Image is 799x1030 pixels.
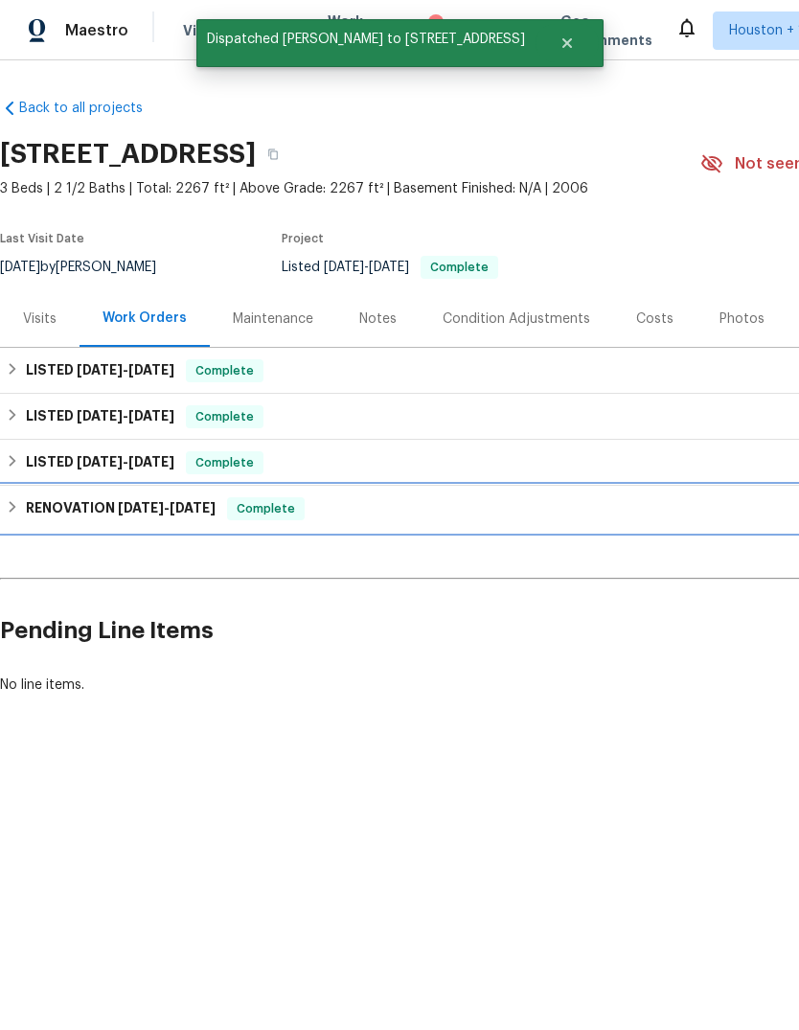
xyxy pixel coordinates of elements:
[77,455,174,469] span: -
[77,409,174,423] span: -
[188,453,262,472] span: Complete
[229,499,303,518] span: Complete
[77,363,174,377] span: -
[188,361,262,380] span: Complete
[77,363,123,377] span: [DATE]
[282,261,498,274] span: Listed
[26,451,174,474] h6: LISTED
[183,21,222,40] span: Visits
[282,233,324,244] span: Project
[324,261,409,274] span: -
[719,309,765,329] div: Photos
[77,409,123,423] span: [DATE]
[26,359,174,382] h6: LISTED
[77,455,123,469] span: [DATE]
[328,11,377,50] span: Work Orders
[443,309,590,329] div: Condition Adjustments
[422,262,496,273] span: Complete
[26,497,216,520] h6: RENOVATION
[128,455,174,469] span: [DATE]
[196,19,536,59] span: Dispatched [PERSON_NAME] to [STREET_ADDRESS]
[560,11,652,50] span: Geo Assignments
[428,14,444,34] div: 3
[233,309,313,329] div: Maintenance
[26,405,174,428] h6: LISTED
[324,261,364,274] span: [DATE]
[536,24,599,62] button: Close
[118,501,164,515] span: [DATE]
[170,501,216,515] span: [DATE]
[359,309,397,329] div: Notes
[369,261,409,274] span: [DATE]
[128,409,174,423] span: [DATE]
[636,309,673,329] div: Costs
[23,309,57,329] div: Visits
[256,137,290,172] button: Copy Address
[65,21,128,40] span: Maestro
[103,309,187,328] div: Work Orders
[128,363,174,377] span: [DATE]
[118,501,216,515] span: -
[188,407,262,426] span: Complete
